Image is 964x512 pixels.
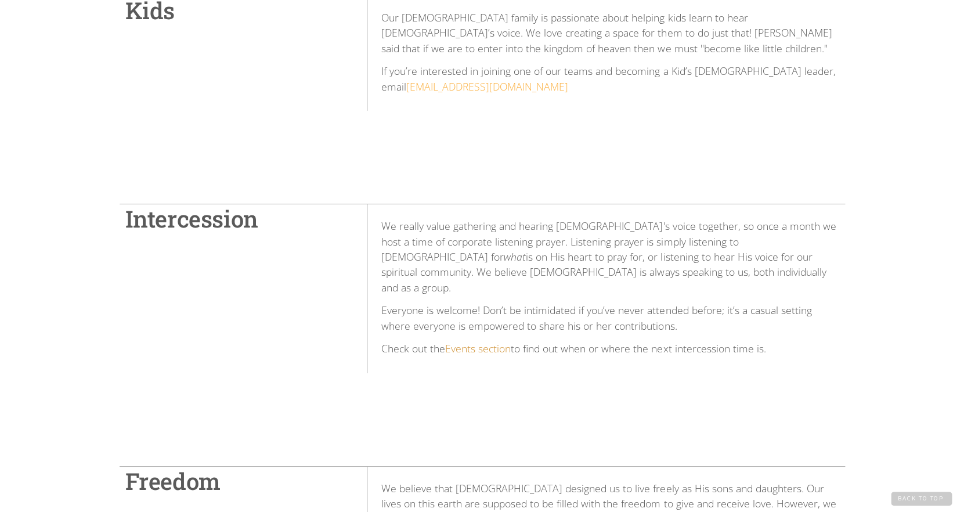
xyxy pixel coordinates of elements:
[891,492,952,506] a: Back to Top
[381,341,839,356] p: Check out the to find out when or where the next intercession time is.
[125,467,356,496] h1: Freedom
[406,80,568,93] a: [EMAIL_ADDRESS][DOMAIN_NAME]
[381,63,839,94] p: If you’re interested in joining one of our teams and becoming a Kid’s [DEMOGRAPHIC_DATA] leader, ...
[381,10,839,56] p: Our [DEMOGRAPHIC_DATA] family is passionate about helping kids learn to hear [DEMOGRAPHIC_DATA]’s...
[504,250,526,264] em: what
[125,204,356,233] h1: Intercession
[381,302,839,333] p: Everyone is welcome! Don’t be intimidated if you’ve never attended before; it’s a casual setting ...
[381,218,839,295] p: We really value gathering and hearing [DEMOGRAPHIC_DATA]'s voice together, so once a month we hos...
[445,341,511,355] a: Events section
